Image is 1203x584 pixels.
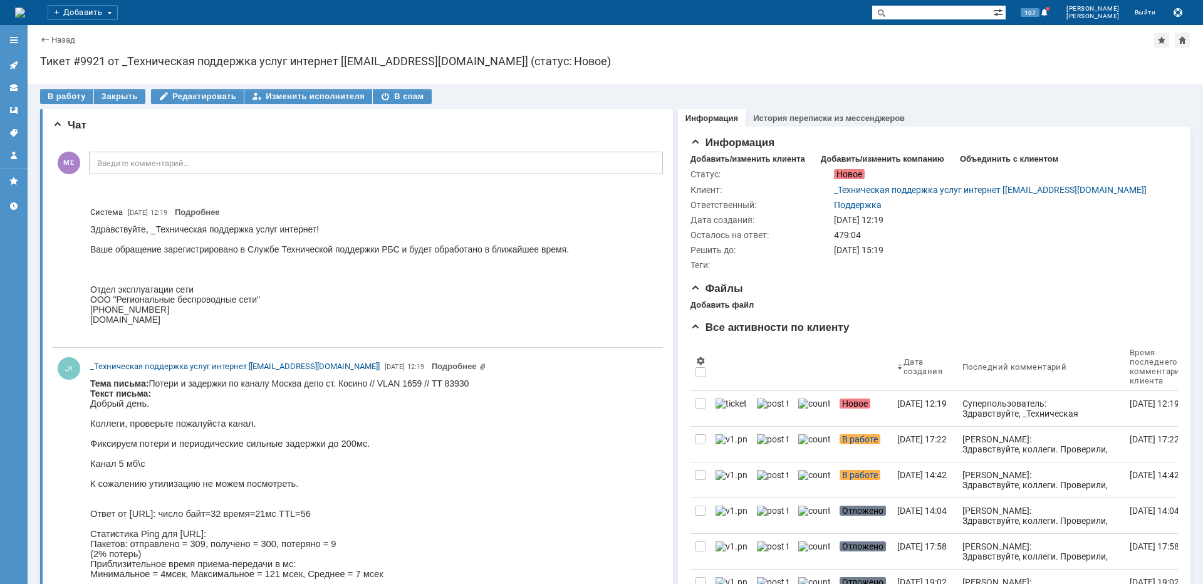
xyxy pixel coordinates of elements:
a: [DATE] 14:42 [1125,462,1200,498]
a: Поддержка [834,200,882,210]
span: 12:19 [150,209,167,217]
div: [DATE] 14:04 [897,506,947,516]
span: Чат [53,119,86,131]
div: Осталось на ответ: [690,230,831,240]
a: История переписки из мессенджеров [753,113,905,123]
div: Добавить/изменить компанию [821,154,944,164]
div: Суперпользователь: Здравствуйте, _Техническая поддержка услуг интернет! Ваше обращение зарегистри... [962,399,1120,489]
div: 479:04 [834,230,1170,240]
a: v1.png [711,534,752,569]
a: Теги [4,123,24,143]
a: Шаблоны комментариев [4,100,24,120]
a: post ticket.png [752,427,793,462]
div: Статус: [690,169,831,179]
div: Сделать домашней страницей [1175,33,1190,48]
span: Отложено [840,506,886,516]
div: Решить до: [690,245,831,255]
a: counter.png [793,427,835,462]
div: Клиент: [690,185,831,195]
a: [PERSON_NAME]: Здравствуйте, коллеги. Проверили, канал работает штатно,потерь и прерываний не фик... [957,534,1125,569]
span: [DATE] [128,209,148,217]
span: 12:19 [407,363,424,371]
div: [DATE] 17:58 [1130,541,1179,551]
span: Новое [840,399,870,409]
div: Время последнего комментария клиента [1130,348,1185,385]
div: Дата создания: [690,215,831,225]
a: v1.png [711,462,752,498]
div: Тикет #9921 от _Техническая поддержка услуг интернет [[EMAIL_ADDRESS][DOMAIN_NAME]] (статус: Новое) [40,55,1190,68]
a: ticket_notification.png [711,391,752,426]
span: 107 [1021,8,1039,17]
a: Прикреплены файлы: image001.png [432,362,486,371]
img: v1.png [716,541,747,551]
span: @ [35,272,40,281]
a: Новое [835,391,892,426]
a: Активности [4,55,24,75]
div: [DATE] 17:22 [1130,434,1179,444]
div: Дата создания [904,357,942,376]
img: v1.png [716,506,747,516]
div: [DATE] 12:19 [897,399,947,409]
span: Информация [690,137,774,149]
a: В работе [835,427,892,462]
a: [DATE] 17:58 [892,534,957,569]
a: v1.png [711,498,752,533]
div: Теги: [690,260,831,270]
a: [DATE] 12:19 [892,391,957,426]
div: [PERSON_NAME]: Здравствуйте, коллеги. Проверили, приемная антенна работает штатно,лежит порт в ст... [962,470,1120,520]
span: Настройки [695,356,706,366]
span: [DATE] [385,363,405,371]
div: [DATE] 17:58 [897,541,947,551]
a: post ticket.png [752,462,793,498]
a: [PERSON_NAME]: Здравствуйте, коллеги. Проверили, приемная антенна работает штатно,лежит порт в ст... [957,462,1125,498]
div: Последний комментарий [962,362,1066,372]
button: Сохранить лог [1170,5,1185,20]
div: [DATE] 14:42 [897,470,947,480]
a: В работе [835,462,892,498]
div: [DATE] 14:42 [1130,470,1179,480]
div: Добавить [48,5,118,20]
a: post ticket.png [752,391,793,426]
a: Отложено [835,534,892,569]
a: [DATE] 14:04 [892,498,957,533]
a: post ticket.png [752,534,793,569]
a: [DATE] 17:22 [1125,427,1200,462]
a: Мой профиль [4,145,24,165]
span: westcall [40,272,80,281]
a: _Техническая поддержка услуг интернет [[EMAIL_ADDRESS][DOMAIN_NAME]] [90,360,380,373]
span: . [80,272,85,281]
a: [DATE] 12:19 [1125,391,1200,426]
span: В работе [840,434,880,444]
span: [PERSON_NAME] [1066,13,1120,20]
div: [DATE] 14:04 [1130,506,1179,516]
img: post ticket.png [757,399,788,409]
div: [DATE] 12:19 [834,215,1170,225]
a: post ticket.png [752,498,793,533]
div: [PERSON_NAME]: Здравствуйте, коллеги. Проверили, канал работает штатно,потерь и прерываний не фик... [962,434,1120,474]
img: counter.png [798,506,830,516]
a: Назад [51,35,75,44]
span: МЕ [58,152,80,174]
a: counter.png [793,462,835,498]
div: Добавить файл [690,300,754,310]
span: [PERSON_NAME] [1066,5,1120,13]
a: Клиенты [4,78,24,98]
a: Суперпользователь: Здравствуйте, _Техническая поддержка услуг интернет! Ваше обращение зарегистри... [957,391,1125,426]
a: [PERSON_NAME]: Здравствуйте, коллеги. Проверили, канал работает штатно,потерь и прерываний не фик... [957,427,1125,462]
th: Время последнего комментария клиента [1125,343,1200,391]
a: Подробнее [175,207,220,217]
a: _Техническая поддержка услуг интернет [[EMAIL_ADDRESS][DOMAIN_NAME]] [834,185,1147,195]
div: [PERSON_NAME]: Здравствуйте, коллеги. Проверили, канал работает штатно,потерь и прерываний не фик... [962,541,1120,581]
span: Файлы [690,283,743,295]
span: Новое [834,169,865,179]
img: ticket_notification.png [716,399,747,409]
a: [PERSON_NAME]: Здравствуйте, коллеги. Проверили, канал работает штатно,скорость соответствует зая... [957,498,1125,533]
div: Добавить в избранное [1154,33,1169,48]
img: post ticket.png [757,470,788,480]
img: post ticket.png [757,506,788,516]
span: Отложено [840,541,886,551]
span: Система [90,207,123,217]
span: Все активности по клиенту [690,321,850,333]
img: counter.png [798,399,830,409]
a: [DATE] 17:58 [1125,534,1200,569]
